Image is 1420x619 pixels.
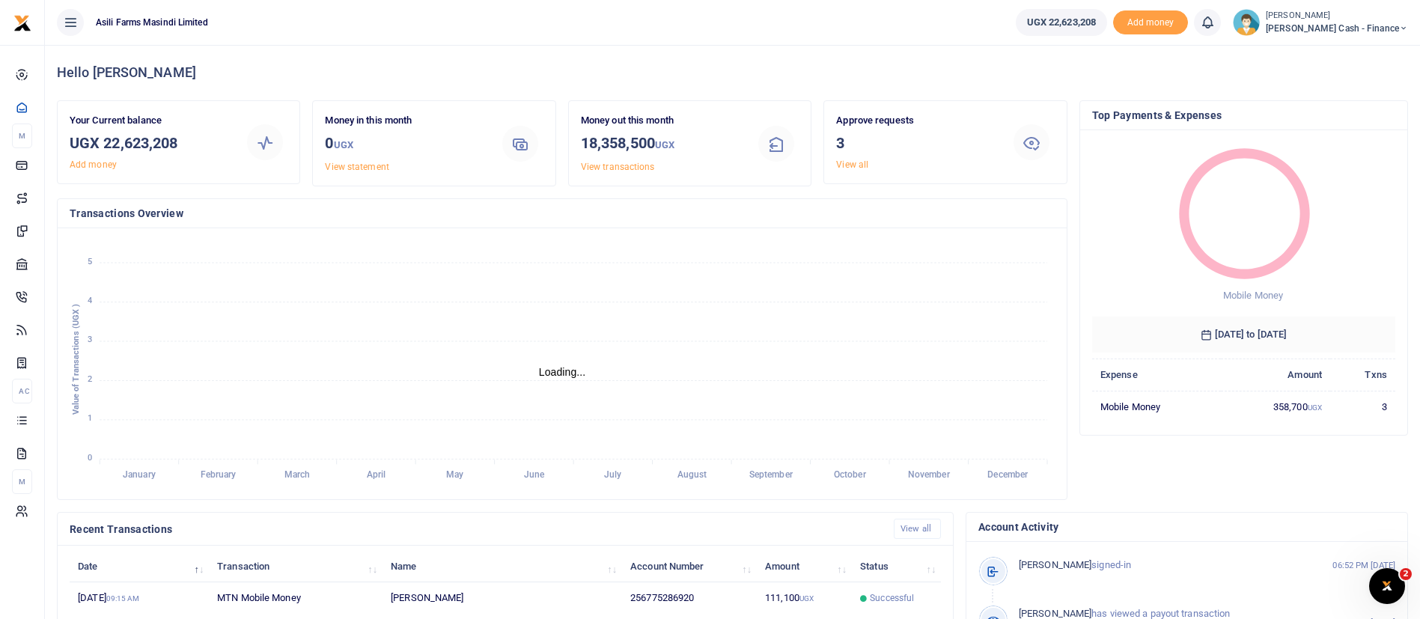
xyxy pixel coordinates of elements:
li: M [12,124,32,148]
h4: Recent Transactions [70,521,882,537]
small: 06:52 PM [DATE] [1332,559,1395,572]
li: Toup your wallet [1113,10,1188,35]
tspan: April [367,470,386,481]
span: [PERSON_NAME] [1019,559,1091,570]
small: [PERSON_NAME] [1266,10,1408,22]
th: Account Number: activate to sort column ascending [622,550,757,582]
tspan: November [908,470,951,481]
td: 358,700 [1221,391,1330,422]
small: 09:15 AM [106,594,140,603]
tspan: March [284,470,311,481]
tspan: 3 [88,335,92,345]
tspan: 5 [88,257,92,266]
span: [PERSON_NAME] [1019,608,1091,619]
tspan: October [834,470,867,481]
img: logo-small [13,14,31,32]
th: Txns [1330,359,1395,391]
h3: 3 [836,132,997,154]
small: UGX [1308,403,1322,412]
small: UGX [655,139,674,150]
td: [DATE] [70,582,209,615]
a: logo-small logo-large logo-large [13,16,31,28]
tspan: July [604,470,621,481]
th: Amount: activate to sort column ascending [757,550,852,582]
td: 3 [1330,391,1395,422]
li: M [12,469,32,494]
tspan: January [123,470,156,481]
span: Add money [1113,10,1188,35]
th: Expense [1092,359,1221,391]
h6: [DATE] to [DATE] [1092,317,1395,353]
span: UGX 22,623,208 [1027,15,1096,30]
tspan: 2 [88,374,92,384]
th: Amount [1221,359,1330,391]
tspan: February [201,470,237,481]
tspan: 1 [88,414,92,424]
tspan: 0 [88,453,92,463]
td: MTN Mobile Money [209,582,383,615]
a: Add money [70,159,117,170]
a: Add money [1113,16,1188,27]
tspan: August [677,470,707,481]
p: Money out this month [581,113,742,129]
a: View transactions [581,162,655,172]
span: Asili Farms Masindi Limited [90,16,214,29]
p: Money in this month [325,113,486,129]
p: Your Current balance [70,113,231,129]
h3: 18,358,500 [581,132,742,156]
p: Approve requests [836,113,997,129]
h3: UGX 22,623,208 [70,132,231,154]
tspan: June [524,470,545,481]
small: UGX [334,139,353,150]
tspan: May [446,470,463,481]
th: Date: activate to sort column descending [70,550,209,582]
td: [PERSON_NAME] [383,582,622,615]
h4: Transactions Overview [70,205,1055,222]
p: signed-in [1019,558,1301,573]
h4: Top Payments & Expenses [1092,107,1395,124]
td: 256775286920 [622,582,757,615]
tspan: December [987,470,1029,481]
a: View all [836,159,868,170]
tspan: 4 [88,296,92,305]
span: Successful [870,591,914,605]
h4: Account Activity [978,519,1395,535]
span: [PERSON_NAME] Cash - Finance [1266,22,1408,35]
text: Loading... [539,366,586,378]
th: Transaction: activate to sort column ascending [209,550,383,582]
a: profile-user [PERSON_NAME] [PERSON_NAME] Cash - Finance [1233,9,1408,36]
text: Value of Transactions (UGX ) [71,304,81,415]
small: UGX [799,594,814,603]
span: 2 [1400,568,1412,580]
a: View statement [325,162,388,172]
td: 111,100 [757,582,852,615]
li: Wallet ballance [1010,9,1113,36]
h4: Hello [PERSON_NAME] [57,64,1408,81]
span: Mobile Money [1223,290,1283,301]
a: UGX 22,623,208 [1016,9,1107,36]
h3: 0 [325,132,486,156]
td: Mobile Money [1092,391,1221,422]
a: View all [894,519,941,539]
img: profile-user [1233,9,1260,36]
th: Name: activate to sort column ascending [383,550,622,582]
li: Ac [12,379,32,403]
th: Status: activate to sort column ascending [852,550,941,582]
tspan: September [749,470,793,481]
iframe: Intercom live chat [1369,568,1405,604]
